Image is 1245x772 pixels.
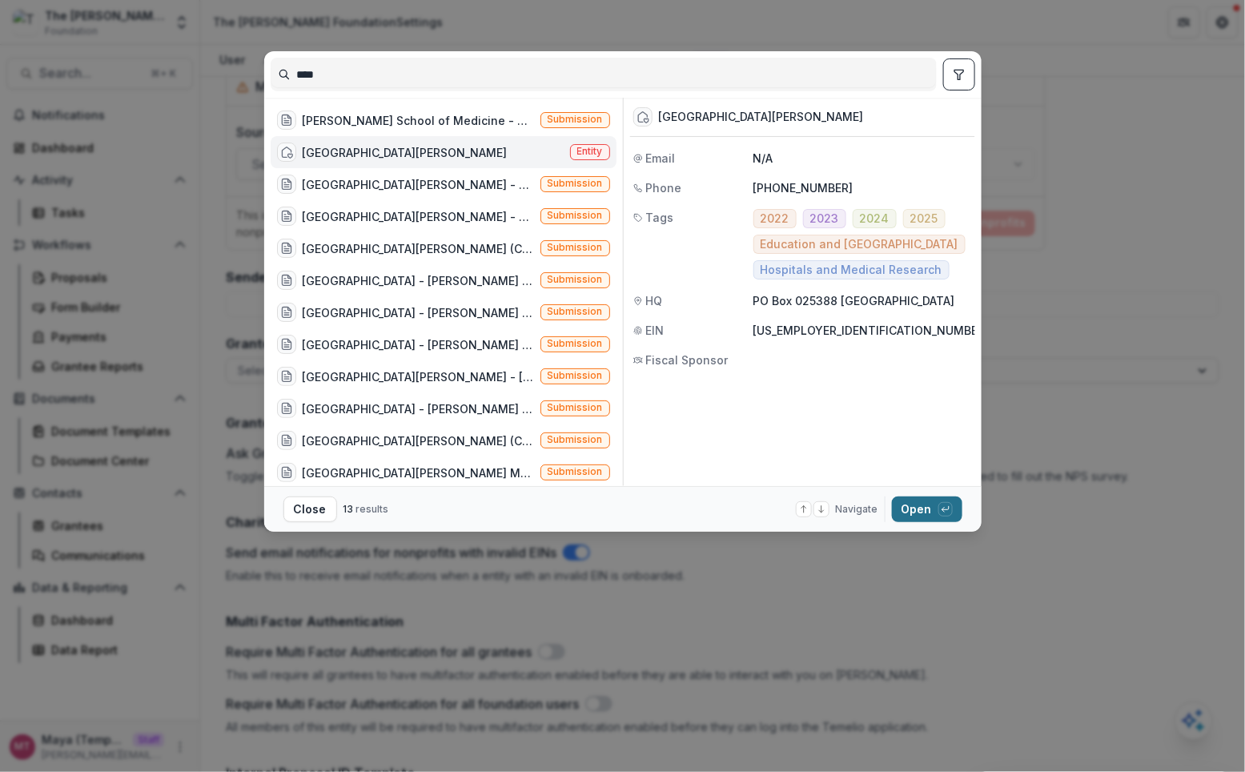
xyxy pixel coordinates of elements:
span: EIN [646,322,665,339]
span: Education and [GEOGRAPHIC_DATA] [761,238,958,251]
div: [GEOGRAPHIC_DATA] - [PERSON_NAME] School of Medicine - Miami Transplant Inst / [PERSON_NAME] rese... [303,336,534,353]
span: Submission [548,242,603,253]
p: PO Box 025388 [GEOGRAPHIC_DATA] [753,292,972,309]
div: [GEOGRAPHIC_DATA] - [PERSON_NAME] School of Medicine - Miami Project to Cure Paralysis/[PERSON_NA... [303,400,534,417]
button: Close [283,497,337,522]
span: Email [646,150,676,167]
span: Navigate [836,502,878,517]
span: 2023 [810,212,839,226]
span: Submission [548,178,603,189]
span: Phone [646,179,682,196]
button: toggle filters [943,58,975,90]
span: Tags [646,209,674,226]
span: Submission [548,274,603,285]
p: [US_EMPLOYER_IDENTIFICATION_NUMBER] [753,322,990,339]
button: Open [892,497,962,522]
p: [PHONE_NUMBER] [753,179,972,196]
span: 2025 [910,212,938,226]
span: Submission [548,434,603,445]
div: [GEOGRAPHIC_DATA][PERSON_NAME] [303,144,508,161]
span: Submission [548,466,603,477]
div: [GEOGRAPHIC_DATA] - [PERSON_NAME] - Kidney - 2025 [303,304,534,321]
div: [GEOGRAPHIC_DATA] - [PERSON_NAME] - Eye - 2025 [303,272,534,289]
div: [GEOGRAPHIC_DATA][PERSON_NAME] Med (Miami Transplant)-2022 [303,464,534,481]
span: results [356,503,389,515]
span: 13 [343,503,354,515]
span: HQ [646,292,663,309]
span: Submission [548,338,603,349]
div: [GEOGRAPHIC_DATA][PERSON_NAME] [659,111,864,124]
span: Submission [548,402,603,413]
div: [GEOGRAPHIC_DATA][PERSON_NAME] - [GEOGRAPHIC_DATA][PERSON_NAME]/Gen Op Supt-2024 [303,368,534,385]
span: Submission [548,210,603,221]
span: Submission [548,306,603,317]
div: [GEOGRAPHIC_DATA][PERSON_NAME] - 2024 [303,176,534,193]
span: Submission [548,114,603,125]
span: Entity [577,146,603,157]
p: N/A [753,150,972,167]
div: [GEOGRAPHIC_DATA][PERSON_NAME] (Center on Aging/[PERSON_NAME]) - 2023 [303,240,534,257]
span: Hospitals and Medical Research [761,263,942,277]
span: 2022 [761,212,789,226]
div: [GEOGRAPHIC_DATA][PERSON_NAME] (Center on Aging)-2022 [303,432,534,449]
span: Fiscal Sponsor [646,352,729,368]
span: Submission [548,370,603,381]
span: 2024 [860,212,890,226]
div: [PERSON_NAME] School of Medicine - Dolphin Challenge - 2024 [303,112,534,129]
div: [GEOGRAPHIC_DATA][PERSON_NAME] - 2024 [303,208,534,225]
